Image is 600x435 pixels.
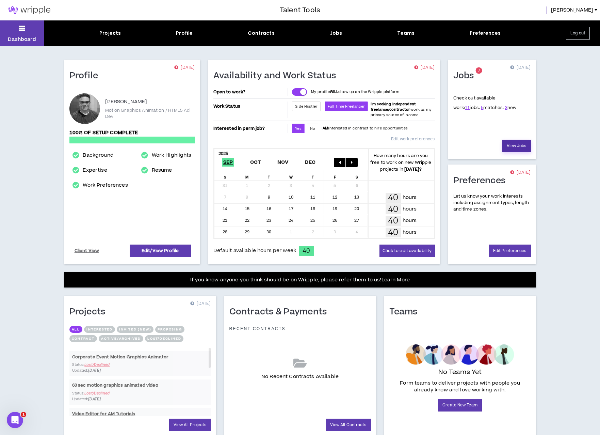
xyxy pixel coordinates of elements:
p: Open to work? [213,89,287,95]
p: [PERSON_NAME] [105,98,147,106]
div: Jobs [330,30,342,37]
p: Let us know your work interests including assignment types, length and time zones. [453,193,531,213]
a: 3 [505,105,507,111]
span: matches. [481,105,504,111]
span: work as my primary source of income [371,102,432,118]
a: Edit Preferences [489,245,531,257]
button: Interested [84,326,115,333]
a: View Jobs [502,140,531,152]
button: Proposing [155,326,184,333]
h1: Projects [69,307,111,317]
a: View All Contracts [326,419,371,431]
h1: Contracts & Payments [229,307,332,317]
a: View All Projects [169,419,211,431]
div: S [346,170,368,180]
a: Work Preferences [83,181,128,189]
a: 5 [481,105,483,111]
div: Teams [397,30,415,37]
div: T [302,170,324,180]
p: hours [403,217,417,224]
h1: Teams [389,307,423,317]
p: [DATE] [510,169,531,176]
p: Dashboard [8,36,36,43]
h1: Profile [69,71,103,81]
p: Motion Graphics Animation / HTML5 Ad Dev [105,107,195,120]
h1: Jobs [453,71,479,81]
div: Profile [176,30,193,37]
iframe: Intercom live chat [7,412,23,428]
span: Dec [304,158,317,167]
b: [DATE] ? [404,166,422,172]
button: Active/Archived [99,335,143,342]
a: Work Highlights [152,151,192,159]
a: Edit work preferences [391,133,435,145]
span: jobs. [465,105,480,111]
p: Recent Contracts [229,326,286,331]
span: Side Hustler [295,104,318,109]
div: T [258,170,280,180]
strong: WILL [330,89,339,94]
p: 100% of setup complete [69,129,195,137]
a: 11 [465,105,470,111]
p: I interested in contract to hire opportunities [322,126,408,131]
div: W [280,170,302,180]
a: Edit/View Profile [130,245,191,257]
button: Invited (new) [117,326,153,333]
a: Client View [74,245,100,257]
sup: 7 [476,67,482,74]
p: No Teams Yet [438,368,482,377]
div: Projects [99,30,121,37]
span: [PERSON_NAME] [551,6,593,14]
button: Contract [69,335,97,342]
p: hours [403,205,417,213]
div: M [236,170,258,180]
a: Background [83,151,113,159]
a: Expertise [83,166,107,174]
p: [DATE] [190,300,211,307]
p: hours [403,229,417,236]
div: S [214,170,237,180]
p: [DATE] [414,64,435,71]
span: 7 [478,68,480,74]
h1: Preferences [453,175,511,186]
span: Nov [276,158,290,167]
strong: AM [323,126,328,131]
p: My profile show up on the Wripple platform [311,89,399,95]
b: 2025 [218,151,228,157]
button: All [69,326,82,333]
p: [DATE] [174,64,195,71]
p: How many hours are you free to work on new Wripple projects in [368,152,434,173]
span: Sep [222,158,234,167]
p: Form teams to deliver projects with people you already know and love working with. [392,380,528,393]
h1: Availability and Work Status [213,71,341,81]
p: If you know anyone you think should be on Wripple, please refer them to us! [190,276,410,284]
div: Preferences [470,30,501,37]
p: No Recent Contracts Available [261,373,339,380]
div: Christopher K. [69,93,100,124]
b: I'm seeking independent freelance/contractor [371,102,416,112]
span: Oct [249,158,262,167]
div: Contracts [248,30,274,37]
p: hours [403,194,417,201]
img: empty [406,344,514,365]
a: Create New Team [438,399,482,411]
h3: Talent Tools [280,5,320,15]
span: Yes [295,126,301,131]
a: Resume [152,166,172,174]
p: [DATE] [510,64,531,71]
p: Work Status [213,102,287,111]
button: Click to edit availability [379,245,435,257]
span: Default available hours per week [213,247,296,254]
span: new [505,105,517,111]
p: Interested in perm job? [213,124,287,133]
div: F [324,170,346,180]
button: Lost/Declined [145,335,183,342]
button: Log out [566,27,590,40]
a: Learn More [382,276,410,283]
p: Check out available work: [453,95,517,111]
span: No [310,126,315,131]
span: 1 [21,412,26,417]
